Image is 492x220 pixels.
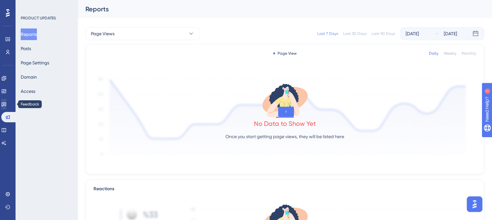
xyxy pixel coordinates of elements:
[45,3,47,8] div: 1
[21,28,37,40] button: Reports
[372,31,395,36] div: Last 90 Days
[21,16,56,21] div: PRODUCT UPDATES
[15,2,40,9] span: Need Help?
[443,51,456,56] div: Weekly
[406,30,419,38] div: [DATE]
[93,185,476,193] div: Reactions
[254,119,316,128] div: No Data to Show Yet
[21,43,31,54] button: Posts
[85,27,200,40] button: Page Views
[273,51,297,56] div: Page View
[225,133,344,140] p: Once you start getting page views, they will be listed here
[91,30,115,38] span: Page Views
[21,71,37,83] button: Domain
[462,51,476,56] div: Monthly
[444,30,457,38] div: [DATE]
[343,31,366,36] div: Last 30 Days
[21,85,35,97] button: Access
[465,194,484,214] iframe: UserGuiding AI Assistant Launcher
[429,51,438,56] div: Daily
[317,31,338,36] div: Last 7 Days
[85,5,468,14] div: Reports
[21,57,49,69] button: Page Settings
